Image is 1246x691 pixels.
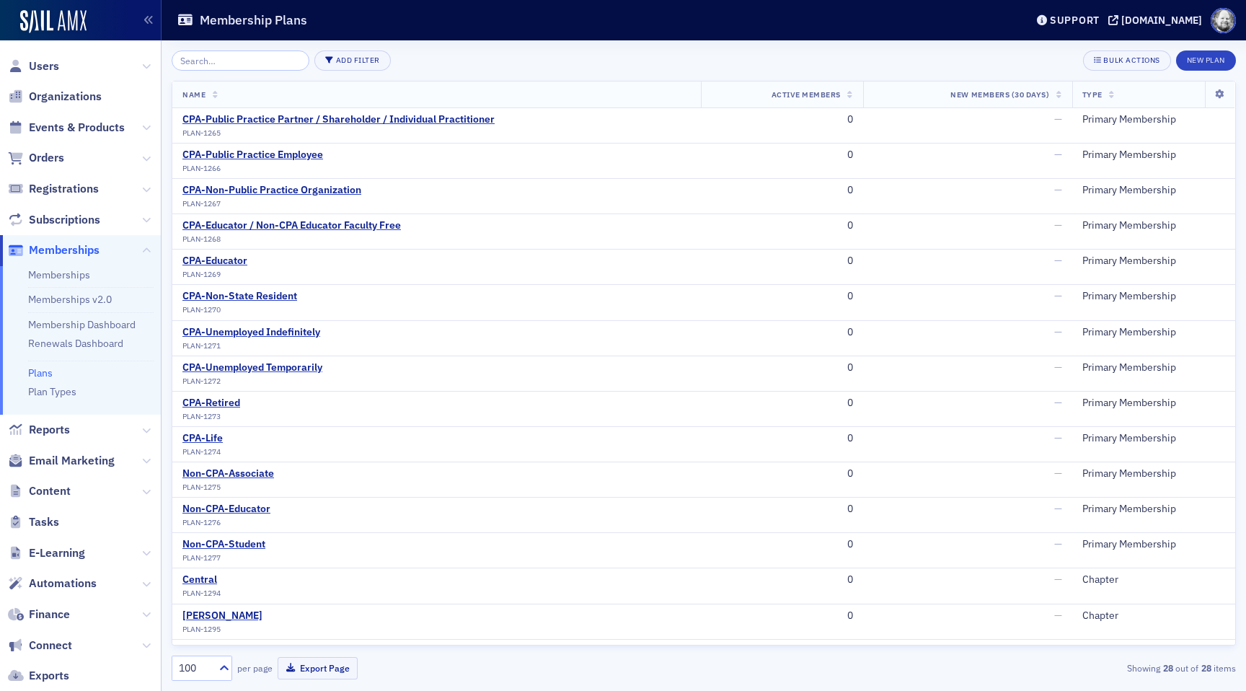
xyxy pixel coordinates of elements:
[772,89,841,100] span: Active Members
[29,483,71,499] span: Content
[200,12,307,29] h1: Membership Plans
[1082,645,1225,658] div: Chapter
[1082,609,1225,622] div: Chapter
[29,638,72,653] span: Connect
[29,120,125,136] span: Events & Products
[182,219,401,232] div: CPA-Educator / Non-CPA Educator Faculty Free
[711,609,853,622] div: 0
[1054,148,1062,161] span: —
[28,318,136,331] a: Membership Dashboard
[29,242,100,258] span: Memberships
[29,453,115,469] span: Email Marketing
[1082,432,1225,445] div: Primary Membership
[29,545,85,561] span: E-Learning
[1160,661,1175,674] strong: 28
[8,545,85,561] a: E-Learning
[711,397,853,410] div: 0
[1103,56,1159,64] div: Bulk Actions
[711,184,853,197] div: 0
[1082,290,1225,303] div: Primary Membership
[1054,289,1062,302] span: —
[182,397,240,410] a: CPA-Retired
[182,573,221,586] a: Central
[950,89,1049,100] span: New Members (30 Days)
[1176,50,1236,71] button: New Plan
[8,89,102,105] a: Organizations
[8,668,69,684] a: Exports
[182,326,320,339] a: CPA-Unemployed Indefinitely
[28,268,90,281] a: Memberships
[182,113,495,126] div: CPA-Public Practice Partner / Shareholder / Individual Practitioner
[182,377,221,386] span: PLAN-1272
[1082,89,1103,100] span: Type
[1082,255,1225,268] div: Primary Membership
[1082,113,1225,126] div: Primary Membership
[182,625,221,634] span: PLAN-1295
[1082,326,1225,339] div: Primary Membership
[179,661,211,676] div: 100
[29,58,59,74] span: Users
[8,181,99,197] a: Registrations
[29,607,70,622] span: Finance
[172,50,309,71] input: Search…
[182,255,247,268] a: CPA-Educator
[182,361,322,374] a: CPA-Unemployed Temporarily
[711,149,853,162] div: 0
[8,422,70,438] a: Reports
[28,293,112,306] a: Memberships v2.0
[711,573,853,586] div: 0
[182,149,323,162] div: CPA-Public Practice Employee
[1054,396,1062,409] span: —
[8,150,64,166] a: Orders
[1108,15,1207,25] button: [DOMAIN_NAME]
[29,422,70,438] span: Reports
[182,609,262,622] a: [PERSON_NAME]
[8,242,100,258] a: Memberships
[1082,573,1225,586] div: Chapter
[182,483,221,492] span: PLAN-1275
[1054,325,1062,338] span: —
[182,184,361,197] div: CPA-Non-Public Practice Organization
[182,503,270,516] a: Non-CPA-Educator
[182,432,223,445] div: CPA-Life
[711,538,853,551] div: 0
[1054,361,1062,374] span: —
[314,50,391,71] button: Add Filter
[1054,502,1062,515] span: —
[182,518,221,527] span: PLAN-1276
[8,212,100,228] a: Subscriptions
[1082,467,1225,480] div: Primary Membership
[182,447,221,457] span: PLAN-1274
[1082,149,1225,162] div: Primary Membership
[1054,537,1062,550] span: —
[711,645,853,658] div: 0
[1083,50,1170,71] button: Bulk Actions
[29,212,100,228] span: Subscriptions
[711,290,853,303] div: 0
[182,234,221,244] span: PLAN-1268
[1054,573,1062,586] span: —
[182,412,221,421] span: PLAN-1273
[29,668,69,684] span: Exports
[711,432,853,445] div: 0
[8,514,59,530] a: Tasks
[8,120,125,136] a: Events & Products
[237,661,273,674] label: per page
[182,645,229,658] div: Northeast
[1054,254,1062,267] span: —
[1121,14,1202,27] div: [DOMAIN_NAME]
[28,385,76,398] a: Plan Types
[28,337,123,350] a: Renewals Dashboard
[29,150,64,166] span: Orders
[182,199,221,208] span: PLAN-1267
[1082,397,1225,410] div: Primary Membership
[8,576,97,591] a: Automations
[711,326,853,339] div: 0
[1176,53,1236,66] a: New Plan
[182,270,221,279] span: PLAN-1269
